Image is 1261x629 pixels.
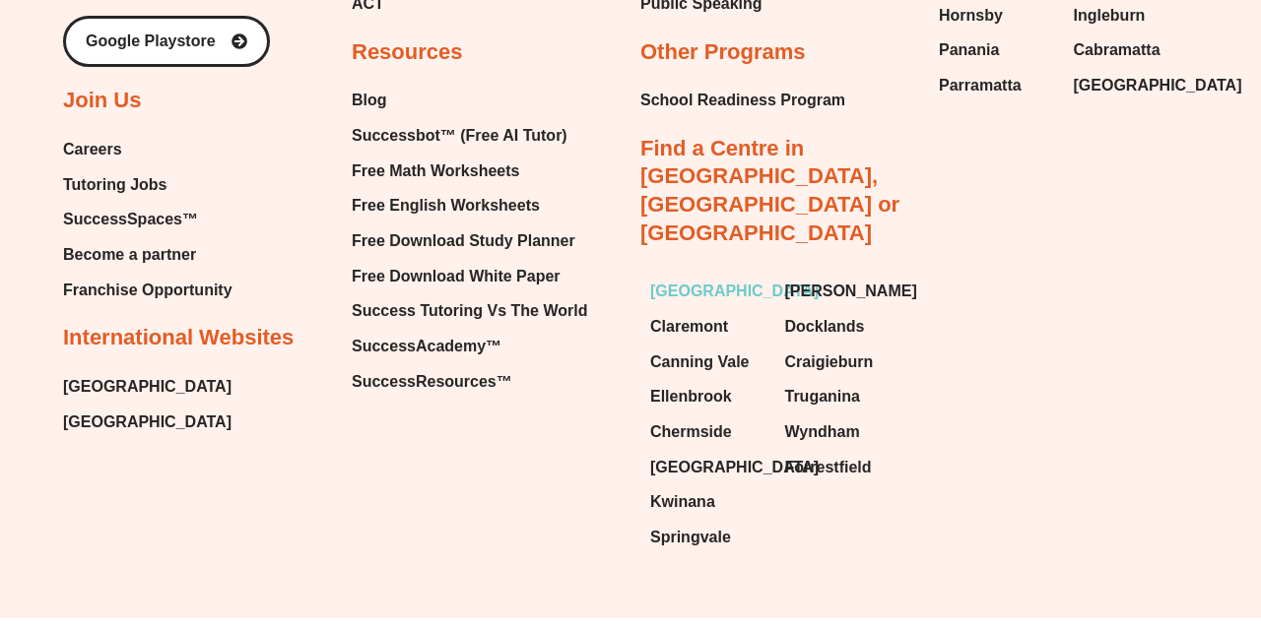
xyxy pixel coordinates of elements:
[650,382,765,411] a: Ellenbrook
[352,367,587,397] a: SuccessResources™
[785,453,872,482] span: Forrestfield
[785,277,900,306] a: [PERSON_NAME]
[1074,35,1161,65] span: Cabramatta
[650,312,765,342] a: Claremont
[785,277,917,306] span: [PERSON_NAME]
[650,277,819,306] span: [GEOGRAPHIC_DATA]
[352,226,587,256] a: Free Download Study Planner
[650,417,732,447] span: Chermside
[352,332,587,361] a: SuccessAcademy™
[352,226,575,256] span: Free Download Study Planner
[785,312,865,342] span: Docklands
[352,86,587,115] a: Blog
[640,136,899,245] a: Find a Centre in [GEOGRAPHIC_DATA], [GEOGRAPHIC_DATA] or [GEOGRAPHIC_DATA]
[63,276,232,305] a: Franchise Opportunity
[63,170,166,200] span: Tutoring Jobs
[352,38,463,67] h2: Resources
[785,417,860,447] span: Wyndham
[352,86,387,115] span: Blog
[640,38,806,67] h2: Other Programs
[1074,1,1189,31] a: Ingleburn
[352,367,512,397] span: SuccessResources™
[352,262,561,291] span: Free Download White Paper
[352,332,501,361] span: SuccessAcademy™
[650,347,749,377] span: Canning Vale
[939,1,1054,31] a: Hornsby
[352,296,587,326] a: Success Tutoring Vs The World
[1074,35,1189,65] a: Cabramatta
[352,262,587,291] a: Free Download White Paper
[650,523,765,552] a: Springvale
[86,33,216,49] span: Google Playstore
[63,205,198,234] span: SuccessSpaces™
[785,347,874,377] span: Craigieburn
[650,417,765,447] a: Chermside
[352,157,519,186] span: Free Math Worksheets
[650,347,765,377] a: Canning Vale
[939,1,1003,31] span: Hornsby
[1074,1,1146,31] span: Ingleburn
[650,487,765,517] a: Kwinana
[1074,71,1242,100] span: [GEOGRAPHIC_DATA]
[650,453,819,482] span: [GEOGRAPHIC_DATA]
[63,87,141,115] h2: Join Us
[933,407,1261,629] iframe: Chat Widget
[352,121,587,151] a: Successbot™ (Free AI Tutor)
[640,86,845,115] a: School Readiness Program
[63,135,122,164] span: Careers
[63,240,196,270] span: Become a partner
[63,240,232,270] a: Become a partner
[939,71,1054,100] a: Parramatta
[785,382,860,411] span: Truganina
[650,523,731,552] span: Springvale
[352,121,567,151] span: Successbot™ (Free AI Tutor)
[352,191,540,220] span: Free English Worksheets
[63,170,232,200] a: Tutoring Jobs
[939,71,1022,100] span: Parramatta
[785,312,900,342] a: Docklands
[63,205,232,234] a: SuccessSpaces™
[650,487,715,517] span: Kwinana
[650,453,765,482] a: [GEOGRAPHIC_DATA]
[785,382,900,411] a: Truganina
[785,347,900,377] a: Craigieburn
[939,35,1054,65] a: Panania
[352,157,587,186] a: Free Math Worksheets
[63,408,232,437] a: [GEOGRAPHIC_DATA]
[352,191,587,220] a: Free English Worksheets
[785,417,900,447] a: Wyndham
[939,35,999,65] span: Panania
[650,382,732,411] span: Ellenbrook
[63,135,232,164] a: Careers
[63,324,294,352] h2: International Websites
[650,277,765,306] a: [GEOGRAPHIC_DATA]
[1074,71,1189,100] a: [GEOGRAPHIC_DATA]
[63,16,270,67] a: Google Playstore
[650,312,728,342] span: Claremont
[63,372,232,402] a: [GEOGRAPHIC_DATA]
[785,453,900,482] a: Forrestfield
